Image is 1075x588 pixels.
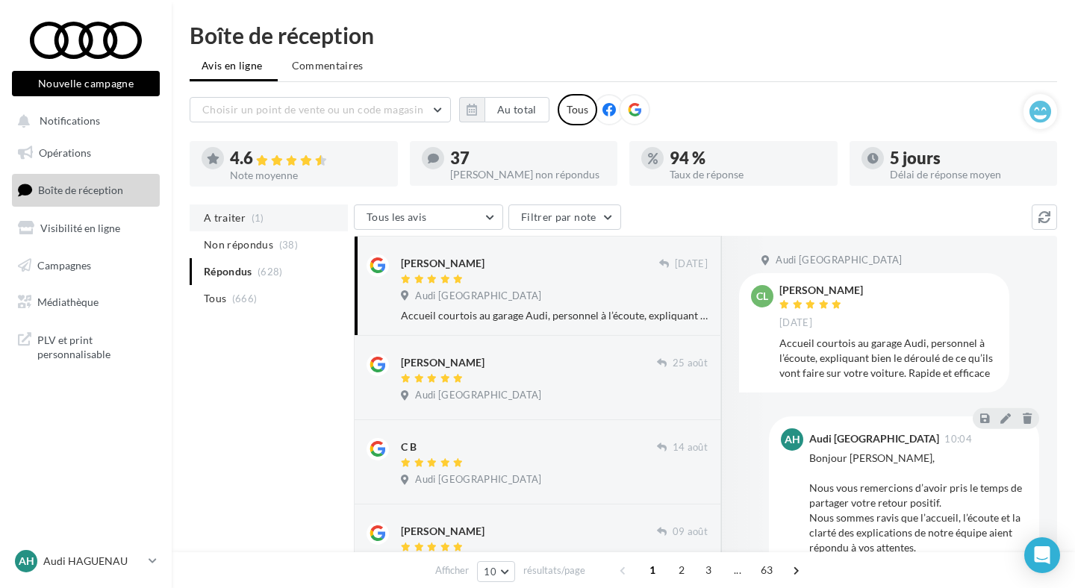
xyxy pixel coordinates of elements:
[37,258,91,271] span: Campagnes
[673,357,708,370] span: 25 août
[697,558,720,582] span: 3
[252,212,264,224] span: (1)
[726,558,750,582] span: ...
[37,330,154,362] span: PLV et print personnalisable
[204,210,246,225] span: A traiter
[279,239,298,251] span: (38)
[292,58,364,73] span: Commentaires
[9,324,163,368] a: PLV et print personnalisable
[450,169,606,180] div: [PERSON_NAME] non répondus
[675,257,708,271] span: [DATE]
[459,97,549,122] button: Au total
[779,285,863,295] div: [PERSON_NAME]
[477,561,515,582] button: 10
[415,290,541,303] span: Audi [GEOGRAPHIC_DATA]
[776,254,902,267] span: Audi [GEOGRAPHIC_DATA]
[43,554,143,569] p: Audi HAGUENAU
[673,441,708,454] span: 14 août
[401,355,484,370] div: [PERSON_NAME]
[40,115,100,128] span: Notifications
[641,558,664,582] span: 1
[230,170,386,181] div: Note moyenne
[37,295,99,308] span: Médiathèque
[9,287,163,318] a: Médiathèque
[673,525,708,539] span: 09 août
[484,97,549,122] button: Au total
[508,204,621,230] button: Filtrer par note
[202,103,423,116] span: Choisir un point de vente ou un code magasin
[39,146,91,159] span: Opérations
[9,250,163,281] a: Campagnes
[523,563,585,578] span: résultats/page
[401,440,417,454] div: C B
[190,97,451,122] button: Choisir un point de vente ou un code magasin
[809,434,939,444] div: Audi [GEOGRAPHIC_DATA]
[890,169,1046,180] div: Délai de réponse moyen
[401,524,484,539] div: [PERSON_NAME]
[9,174,163,206] a: Boîte de réception
[1024,537,1060,573] div: Open Intercom Messenger
[9,213,163,244] a: Visibilité en ligne
[779,336,997,381] div: Accueil courtois au garage Audi, personnel à l’écoute, expliquant bien le déroulé de ce qu’ils vo...
[38,184,123,196] span: Boîte de réception
[401,308,708,323] div: Accueil courtois au garage Audi, personnel à l’écoute, expliquant bien le déroulé de ce qu’ils vo...
[779,316,812,330] span: [DATE]
[890,150,1046,166] div: 5 jours
[415,389,541,402] span: Audi [GEOGRAPHIC_DATA]
[484,566,496,578] span: 10
[435,563,469,578] span: Afficher
[670,150,826,166] div: 94 %
[367,210,427,223] span: Tous les avis
[670,558,694,582] span: 2
[944,434,972,444] span: 10:04
[230,150,386,167] div: 4.6
[785,432,800,447] span: AH
[401,256,484,271] div: [PERSON_NAME]
[12,547,160,575] a: AH Audi HAGUENAU
[204,237,273,252] span: Non répondus
[670,169,826,180] div: Taux de réponse
[558,94,597,125] div: Tous
[190,24,1057,46] div: Boîte de réception
[415,473,541,487] span: Audi [GEOGRAPHIC_DATA]
[756,289,768,304] span: Cl
[9,137,163,169] a: Opérations
[19,554,34,569] span: AH
[204,291,226,306] span: Tous
[755,558,779,582] span: 63
[232,293,258,304] span: (666)
[12,71,160,96] button: Nouvelle campagne
[450,150,606,166] div: 37
[40,222,120,234] span: Visibilité en ligne
[354,204,503,230] button: Tous les avis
